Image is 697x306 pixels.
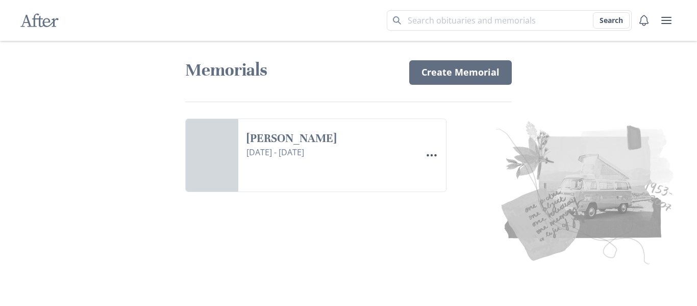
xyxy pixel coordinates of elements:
[593,12,630,29] button: Search
[656,10,677,31] button: user menu
[634,10,654,31] button: Notifications
[387,10,632,31] input: Search term
[331,115,680,268] img: Collage of old pictures and notes
[246,131,413,146] a: [PERSON_NAME]
[409,60,512,85] a: Create Memorial
[185,59,397,81] h1: Memorials
[421,145,442,166] button: Options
